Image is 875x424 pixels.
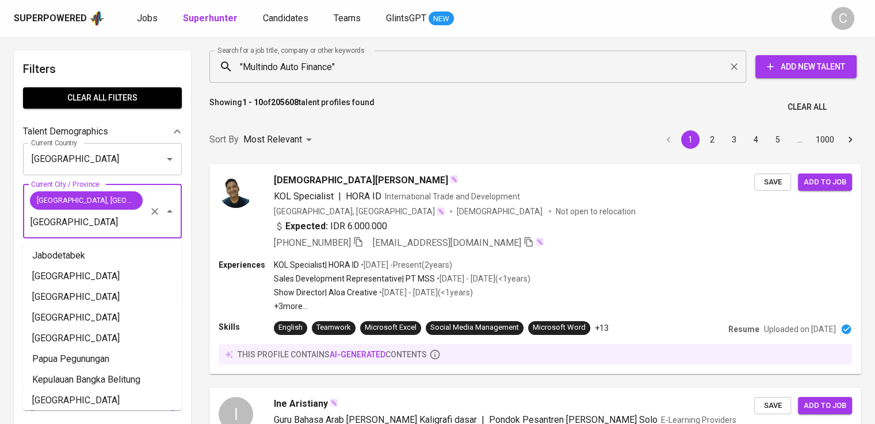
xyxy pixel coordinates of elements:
a: [DEMOGRAPHIC_DATA][PERSON_NAME]KOL Specialist|HORA IDInternational Trade and Development[GEOGRAPH... [209,164,861,374]
span: Clear All filters [32,91,173,105]
button: Clear [726,59,742,75]
button: Clear [147,203,163,219]
p: this profile contains contents [238,349,427,360]
div: Teamwork [316,322,351,333]
button: Save [754,174,791,191]
button: Go to page 3 [725,130,743,149]
button: Close [162,203,178,219]
span: Candidates [263,13,308,24]
span: Add New Talent [765,60,847,74]
img: app logo [89,10,105,27]
li: [GEOGRAPHIC_DATA] [23,287,182,307]
a: Teams [334,11,363,26]
li: [GEOGRAPHIC_DATA] [23,307,182,328]
img: magic_wand.svg [449,175,458,184]
p: Sort By [209,133,239,147]
img: magic_wand.svg [535,237,544,246]
div: … [790,134,809,145]
span: Save [760,176,785,189]
span: International Trade and Development [385,192,520,201]
p: • [DATE] - [DATE] ( <1 years ) [377,287,473,298]
p: Experiences [219,259,274,271]
h6: Filters [23,60,182,78]
button: Go to page 1000 [812,130,838,149]
span: Clear All [788,100,827,114]
button: Add New Talent [755,55,857,78]
p: • [DATE] - Present ( 2 years ) [359,259,452,271]
div: English [278,322,303,333]
p: Talent Demographics [23,125,108,138]
p: Showing of talent profiles found [209,97,375,118]
li: [GEOGRAPHIC_DATA] [23,390,182,411]
nav: pagination navigation [658,130,861,149]
span: KOL Specialist [274,191,334,202]
p: Skills [219,321,274,333]
p: Uploaded on [DATE] [764,323,836,335]
span: Teams [334,13,361,24]
span: Ine Aristiany [274,397,328,411]
img: magic_wand.svg [436,207,445,216]
li: Kepulauan Bangka Belitung [23,369,182,390]
div: Social Media Management [430,322,519,333]
div: Years of Experience [23,353,182,376]
button: Go to next page [841,130,859,149]
button: page 1 [681,130,700,149]
div: Most Relevant [243,129,316,151]
button: Open [162,151,178,167]
button: Go to page 4 [747,130,765,149]
div: Talent Demographics [23,120,182,143]
span: [DEMOGRAPHIC_DATA][PERSON_NAME] [274,174,448,187]
b: 1 - 10 [242,98,263,107]
button: Clear All filters [23,87,182,109]
img: a423b39ed80304b81f2fd18bca47cc59.jpg [219,174,253,208]
span: | [338,190,341,203]
li: Jabodetabek [23,245,182,266]
p: Resume [728,323,759,335]
p: • [DATE] - [DATE] ( <1 years ) [435,273,530,284]
span: NEW [429,13,454,25]
li: [GEOGRAPHIC_DATA] [23,266,182,287]
button: Go to page 5 [769,130,787,149]
div: IDR 6.000.000 [274,219,387,233]
img: magic_wand.svg [329,398,338,407]
p: Most Relevant [243,133,302,147]
li: [GEOGRAPHIC_DATA] [23,328,182,349]
p: Sales Development Representative | PT MSS [274,273,435,284]
p: +3 more ... [274,300,530,312]
div: Superpowered [14,12,87,25]
div: [GEOGRAPHIC_DATA], [GEOGRAPHIC_DATA] [274,206,445,217]
span: Add to job [804,399,846,413]
span: GlintsGPT [386,13,426,24]
span: [EMAIL_ADDRESS][DOMAIN_NAME] [373,237,521,248]
button: Go to page 2 [703,130,721,149]
div: Microsoft Excel [365,322,417,333]
p: KOL Specialist | HORA ID [274,259,359,271]
a: Jobs [137,11,160,26]
span: Save [760,399,785,413]
button: Add to job [798,174,852,191]
li: Papua Pegunungan [23,349,182,369]
p: +13 [595,322,609,334]
div: [GEOGRAPHIC_DATA], [GEOGRAPHIC_DATA] [30,191,143,210]
b: Superhunter [183,13,238,24]
span: [GEOGRAPHIC_DATA], [GEOGRAPHIC_DATA] [30,195,143,206]
a: Superhunter [183,11,240,26]
span: [DEMOGRAPHIC_DATA] [457,206,544,217]
b: 205608 [271,98,299,107]
span: [PHONE_NUMBER] [274,237,351,248]
b: Expected: [285,219,328,233]
div: C [831,7,854,30]
button: Clear All [783,97,831,118]
span: HORA ID [346,191,381,202]
span: Jobs [137,13,158,24]
a: Superpoweredapp logo [14,10,105,27]
a: Candidates [263,11,311,26]
span: Add to job [804,176,846,189]
p: Not open to relocation [556,206,636,217]
button: Add to job [798,397,852,415]
button: Save [754,397,791,415]
span: AI-generated [330,350,385,359]
div: Expected Salary [23,252,182,275]
p: Show Director | Aloa Creative [274,287,377,298]
a: GlintsGPT NEW [386,11,454,26]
